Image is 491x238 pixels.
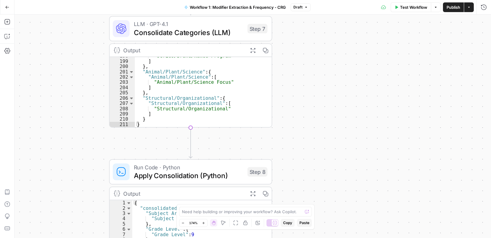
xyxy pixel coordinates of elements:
[129,101,134,106] span: Toggle code folding, rows 207 through 209
[110,80,135,85] div: 203
[297,219,312,227] button: Paste
[110,59,135,64] div: 199
[126,227,132,232] span: Toggle code folding, rows 6 through 8
[134,170,243,181] span: Apply Consolidation (Python)
[129,96,134,101] span: Toggle code folding, rows 206 through 210
[109,16,272,128] div: LLM · GPT-4.1Consolidate Categories (LLM)Step 7Output "Series/Brand/Named Program" ] }, "Animal/P...
[189,220,198,225] span: 174%
[129,69,134,74] span: Toggle code folding, rows 201 through 205
[281,219,295,227] button: Copy
[247,167,267,177] div: Step 8
[110,206,132,211] div: 2
[126,206,132,211] span: Toggle code folding, rows 2 through 67
[110,85,135,90] div: 204
[110,106,135,111] div: 208
[189,128,192,158] g: Edge from step_7 to step_8
[123,189,243,198] div: Output
[126,200,132,205] span: Toggle code folding, rows 1 through 69
[110,111,135,116] div: 209
[110,90,135,95] div: 205
[293,5,302,10] span: Draft
[391,2,431,12] button: Test Workflow
[283,220,292,226] span: Copy
[134,20,243,28] span: LLM · GPT-4.1
[110,74,135,80] div: 202
[110,101,135,106] div: 207
[126,211,132,216] span: Toggle code folding, rows 3 through 5
[134,27,243,37] span: Consolidate Categories (LLM)
[110,232,132,237] div: 7
[447,4,460,10] span: Publish
[110,216,132,221] div: 4
[110,69,135,74] div: 201
[110,221,132,227] div: 5
[110,122,135,127] div: 211
[110,227,132,232] div: 6
[299,220,309,226] span: Paste
[110,116,135,122] div: 210
[110,211,132,216] div: 3
[181,2,289,12] button: Workflow 1: Modifier Extraction & Frequency - CRG
[110,96,135,101] div: 206
[443,2,464,12] button: Publish
[134,163,243,171] span: Run Code · Python
[400,4,427,10] span: Test Workflow
[190,4,286,10] span: Workflow 1: Modifier Extraction & Frequency - CRG
[123,46,243,54] div: Output
[291,3,311,11] button: Draft
[129,74,134,80] span: Toggle code folding, rows 202 through 204
[247,24,267,33] div: Step 7
[110,200,132,205] div: 1
[110,64,135,69] div: 200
